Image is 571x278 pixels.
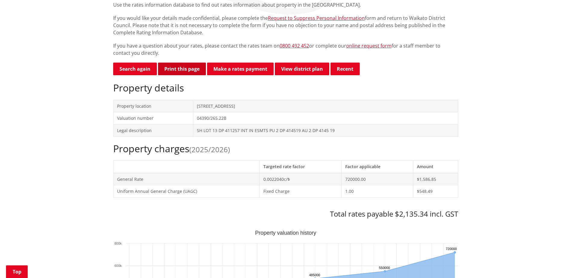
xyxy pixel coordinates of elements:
[113,112,193,125] td: Valuation number
[113,173,259,185] td: General Rate
[113,42,458,57] p: If you have a question about your rates, please contact the rates team on or complete our for a s...
[193,112,458,125] td: 04390/265.22B
[6,265,28,278] a: Top
[413,185,458,198] td: $548.49
[346,42,392,49] a: online request form
[413,160,458,173] th: Amount
[413,173,458,185] td: $1,586.85
[342,173,413,185] td: 720000.00
[259,160,341,173] th: Targeted rate factor
[342,185,413,198] td: 1.00
[193,124,458,137] td: SH LOT 13 DP 411257 INT IN ESMTS PU 2 DP 414519 AU 2 DP 4145 19
[259,185,341,198] td: Fixed Charge
[384,270,386,272] path: Wednesday, Jun 30, 12:00, 550,000. Capital Value.
[113,100,193,112] td: Property location
[113,63,157,75] a: Search again
[193,100,458,112] td: [STREET_ADDRESS]
[275,63,329,75] a: View district plan
[113,143,458,154] h2: Property charges
[330,63,360,75] button: Recent
[543,253,565,274] iframe: Messenger Launcher
[113,14,458,36] p: If you would like your details made confidential, please complete the form and return to Waikato ...
[309,273,320,277] text: 485000
[113,124,193,137] td: Legal description
[113,210,458,218] h3: Total rates payable $2,135.34 incl. GST
[113,185,259,198] td: Uniform Annual General Charge (UAGC)
[259,173,341,185] td: 0.0022040c/$
[280,42,309,49] a: 0800 492 452
[453,251,456,253] path: Sunday, Jun 30, 12:00, 720,000. Capital Value.
[158,63,206,75] button: Print this page
[255,230,316,236] text: Property valuation history
[342,160,413,173] th: Factor applicable
[446,247,457,251] text: 720000
[268,15,365,21] a: Request to Suppress Personal Information
[379,266,390,270] text: 550000
[207,63,274,75] a: Make a rates payment
[113,1,458,8] p: Use the rates information database to find out rates information about property in the [GEOGRAPHI...
[113,82,458,94] h2: Property details
[114,242,122,245] text: 800k
[189,144,230,154] span: (2025/2026)
[114,264,122,267] text: 600k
